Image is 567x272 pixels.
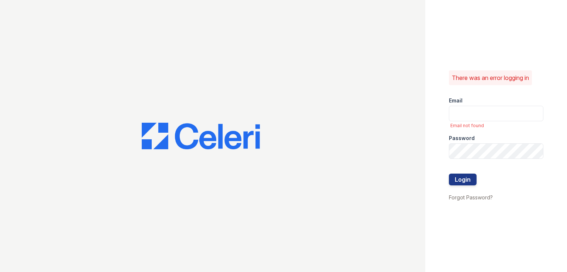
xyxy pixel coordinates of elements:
label: Email [449,97,463,104]
a: Forgot Password? [449,194,493,200]
p: There was an error logging in [452,73,529,82]
img: CE_Logo_Blue-a8612792a0a2168367f1c8372b55b34899dd931a85d93a1a3d3e32e68fde9ad4.png [142,123,260,149]
label: Password [449,135,475,142]
button: Login [449,174,477,185]
span: Email not found [450,123,543,129]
